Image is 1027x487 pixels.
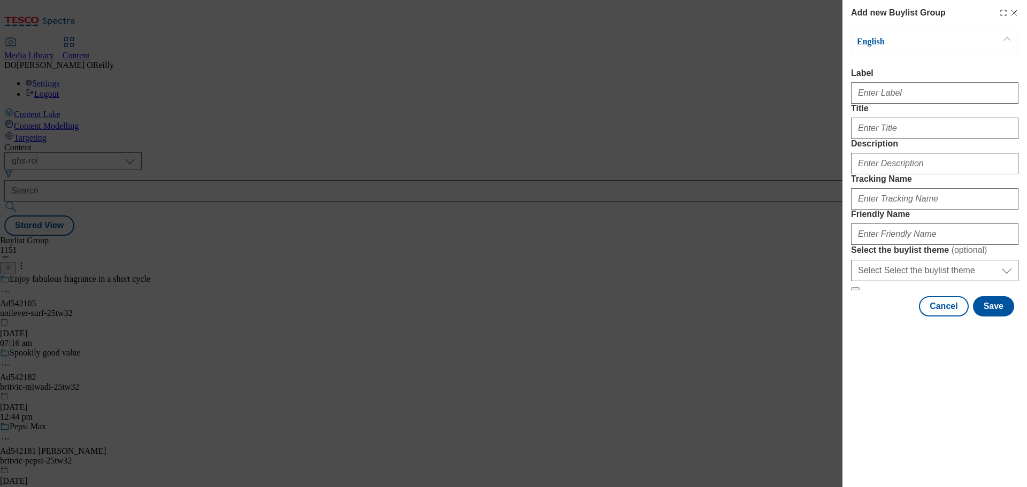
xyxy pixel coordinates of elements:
[851,174,1018,184] label: Tracking Name
[973,296,1014,316] button: Save
[851,68,1018,78] label: Label
[851,118,1018,139] input: Enter Title
[851,104,1018,113] label: Title
[851,245,1018,256] label: Select the buylist theme
[851,6,946,19] h4: Add new Buylist Group
[851,223,1018,245] input: Enter Friendly Name
[919,296,968,316] button: Cancel
[851,153,1018,174] input: Enter Description
[851,210,1018,219] label: Friendly Name
[952,245,987,254] span: ( optional )
[851,188,1018,210] input: Enter Tracking Name
[851,139,1018,149] label: Description
[857,36,969,47] p: English
[851,82,1018,104] input: Enter Label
